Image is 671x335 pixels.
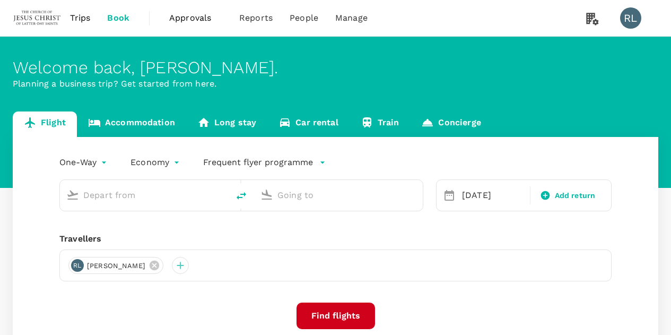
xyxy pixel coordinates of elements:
[410,111,492,137] a: Concierge
[169,12,222,24] span: Approvals
[130,154,182,171] div: Economy
[59,233,612,245] div: Travellers
[13,111,77,137] a: Flight
[70,12,91,24] span: Trips
[203,156,326,169] button: Frequent flyer programme
[83,187,206,203] input: Depart from
[186,111,267,137] a: Long stay
[277,187,400,203] input: Going to
[555,190,596,201] span: Add return
[415,194,417,196] button: Open
[81,261,152,271] span: [PERSON_NAME]
[239,12,273,24] span: Reports
[68,257,163,274] div: RL[PERSON_NAME]
[335,12,368,24] span: Manage
[77,111,186,137] a: Accommodation
[13,58,658,78] div: Welcome back , [PERSON_NAME] .
[13,78,658,90] p: Planning a business trip? Get started from here.
[13,6,62,30] img: The Malaysian Church of Jesus Christ of Latter-day Saints
[620,7,641,29] div: RL
[297,303,375,329] button: Find flights
[71,259,84,272] div: RL
[59,154,109,171] div: One-Way
[267,111,350,137] a: Car rental
[290,12,318,24] span: People
[458,185,528,206] div: [DATE]
[229,183,254,209] button: delete
[350,111,411,137] a: Train
[221,194,223,196] button: Open
[107,12,129,24] span: Book
[203,156,313,169] p: Frequent flyer programme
